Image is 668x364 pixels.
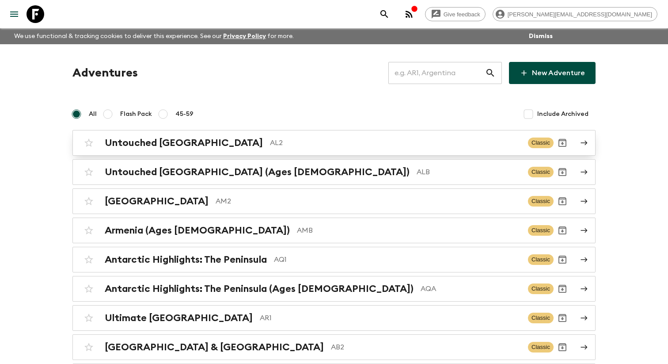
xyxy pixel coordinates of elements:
p: AQA [421,284,521,294]
span: Classic [528,313,554,323]
button: Archive [554,134,571,152]
span: Include Archived [537,110,588,119]
input: e.g. AR1, Argentina [388,61,485,85]
span: Flash Pack [120,110,152,119]
h1: Adventures [72,64,138,82]
h2: Untouched [GEOGRAPHIC_DATA] [105,137,263,149]
a: Ultimate [GEOGRAPHIC_DATA]AR1ClassicArchive [72,305,596,331]
a: Privacy Policy [223,33,266,39]
p: AB2 [331,342,521,353]
span: Classic [528,342,554,353]
a: [GEOGRAPHIC_DATA] & [GEOGRAPHIC_DATA]AB2ClassicArchive [72,334,596,360]
div: [PERSON_NAME][EMAIL_ADDRESS][DOMAIN_NAME] [493,7,657,21]
p: ALB [417,167,521,177]
a: [GEOGRAPHIC_DATA]AM2ClassicArchive [72,188,596,214]
button: menu [5,5,23,23]
h2: Antarctic Highlights: The Peninsula [105,254,267,265]
h2: [GEOGRAPHIC_DATA] & [GEOGRAPHIC_DATA] [105,341,324,353]
span: Give feedback [439,11,485,18]
span: Classic [528,138,554,148]
span: Classic [528,284,554,294]
span: 45-59 [175,110,194,119]
span: All [89,110,97,119]
p: AMB [297,225,521,236]
a: New Adventure [509,62,596,84]
span: [PERSON_NAME][EMAIL_ADDRESS][DOMAIN_NAME] [503,11,657,18]
a: Antarctic Highlights: The PeninsulaAQ1ClassicArchive [72,247,596,272]
button: Archive [554,309,571,327]
a: Give feedback [425,7,486,21]
button: Archive [554,163,571,181]
h2: Armenia (Ages [DEMOGRAPHIC_DATA]) [105,225,290,236]
button: Archive [554,192,571,210]
button: Archive [554,280,571,298]
h2: Untouched [GEOGRAPHIC_DATA] (Ages [DEMOGRAPHIC_DATA]) [105,166,410,178]
span: Classic [528,254,554,265]
button: Archive [554,251,571,268]
p: AR1 [260,313,521,323]
button: Archive [554,338,571,356]
a: Untouched [GEOGRAPHIC_DATA]AL2ClassicArchive [72,130,596,156]
p: AM2 [216,196,521,207]
button: Dismiss [527,30,555,42]
a: Armenia (Ages [DEMOGRAPHIC_DATA])AMBClassicArchive [72,218,596,243]
span: Classic [528,196,554,207]
span: Classic [528,225,554,236]
h2: Ultimate [GEOGRAPHIC_DATA] [105,312,253,324]
p: AQ1 [274,254,521,265]
p: AL2 [270,138,521,148]
button: search adventures [376,5,393,23]
a: Antarctic Highlights: The Peninsula (Ages [DEMOGRAPHIC_DATA])AQAClassicArchive [72,276,596,302]
button: Archive [554,222,571,239]
a: Untouched [GEOGRAPHIC_DATA] (Ages [DEMOGRAPHIC_DATA])ALBClassicArchive [72,159,596,185]
h2: Antarctic Highlights: The Peninsula (Ages [DEMOGRAPHIC_DATA]) [105,283,414,295]
p: We use functional & tracking cookies to deliver this experience. See our for more. [11,28,297,44]
h2: [GEOGRAPHIC_DATA] [105,195,209,207]
span: Classic [528,167,554,177]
